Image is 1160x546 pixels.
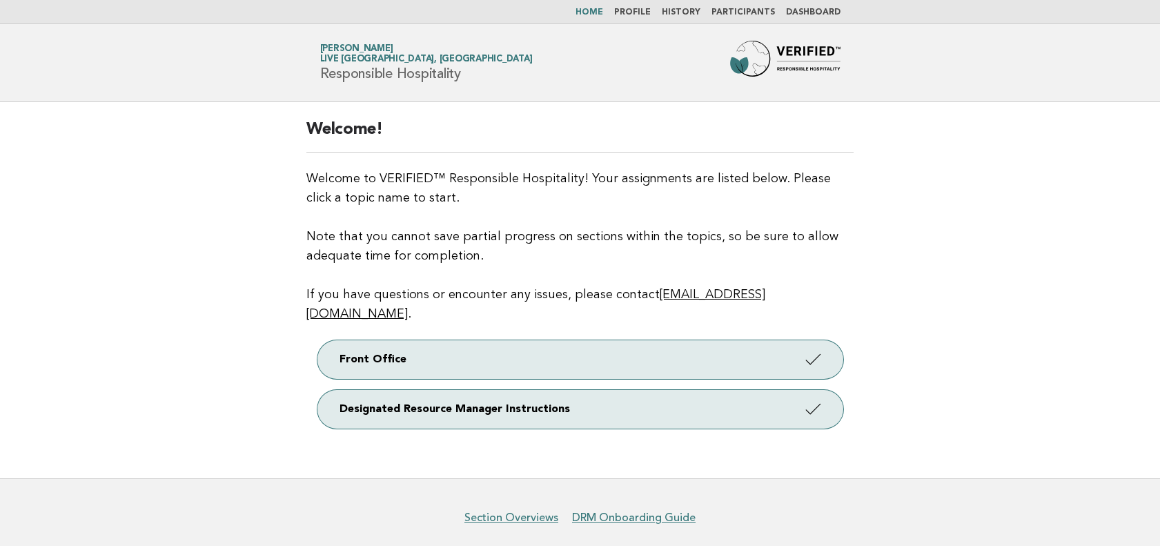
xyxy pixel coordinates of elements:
h2: Welcome! [306,119,854,153]
a: Participants [711,8,775,17]
a: History [662,8,700,17]
a: Section Overviews [464,511,558,525]
img: Forbes Travel Guide [730,41,840,85]
a: DRM Onboarding Guide [572,511,696,525]
a: Designated Resource Manager Instructions [317,390,843,429]
a: Front Office [317,340,843,379]
span: Live [GEOGRAPHIC_DATA], [GEOGRAPHIC_DATA] [320,55,533,64]
a: Profile [614,8,651,17]
p: Welcome to VERIFIED™ Responsible Hospitality! Your assignments are listed below. Please click a t... [306,169,854,324]
a: Dashboard [786,8,840,17]
a: [PERSON_NAME]Live [GEOGRAPHIC_DATA], [GEOGRAPHIC_DATA] [320,44,533,64]
a: Home [576,8,603,17]
h1: Responsible Hospitality [320,45,533,81]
